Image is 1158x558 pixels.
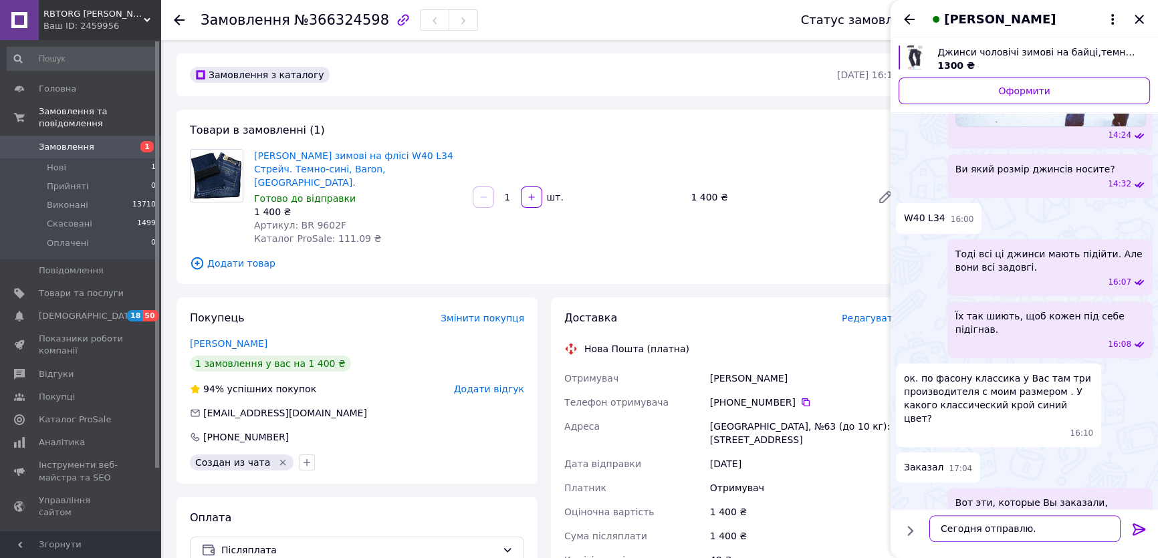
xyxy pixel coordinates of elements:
[195,457,270,468] span: Создан из чата
[47,162,66,174] span: Нові
[904,460,944,474] span: Заказал
[39,333,124,357] span: Показники роботи компанії
[1131,11,1147,27] button: Закрити
[837,69,899,80] time: [DATE] 16:18
[928,11,1121,28] button: [PERSON_NAME]
[174,13,185,27] div: Повернутися назад
[191,152,243,200] img: Джинси чоловічі зимові на флісі W40 L34 Стрейч. Темно-сині, Baron, Туреччина.
[955,496,1145,523] span: Вот эти, которые Вы заказали, наиболее классические.
[564,421,600,432] span: Адреса
[39,83,76,95] span: Головна
[142,310,158,321] span: 50
[1108,277,1131,288] span: 16:07 12.10.2025
[564,531,647,541] span: Сума післяплати
[710,396,899,409] div: [PHONE_NUMBER]
[39,459,124,483] span: Інструменти веб-майстра та SEO
[39,287,124,299] span: Товари та послуги
[564,458,641,469] span: Дата відправки
[137,218,156,230] span: 1499
[1108,178,1131,190] span: 14:32 12.10.2025
[132,199,156,211] span: 13710
[39,310,138,322] span: [DEMOGRAPHIC_DATA]
[907,45,923,69] img: 6822342696_w640_h640_zimnie-muzhskie-dzhinsy.jpg
[190,356,351,372] div: 1 замовлення у вас на 1 400 ₴
[254,205,462,219] div: 1 400 ₴
[441,313,524,323] span: Змінити покупця
[47,199,88,211] span: Виконані
[254,220,346,231] span: Артикул: BR 9602F
[872,184,899,211] a: Редагувати
[951,214,974,225] span: 16:00 12.10.2025
[39,391,75,403] span: Покупці
[201,12,290,28] span: Замовлення
[899,45,1150,72] a: Переглянути товар
[39,495,124,519] span: Управління сайтом
[1108,130,1131,141] span: 14:24 12.10.2025
[254,193,356,204] span: Готово до відправки
[39,141,94,153] span: Замовлення
[39,436,85,448] span: Аналітика
[564,311,617,324] span: Доставка
[685,188,866,206] div: 1 400 ₴
[203,408,367,418] span: [EMAIL_ADDRESS][DOMAIN_NAME]
[707,524,901,548] div: 1 400 ₴
[937,60,975,71] span: 1300 ₴
[544,190,565,204] div: шт.
[190,382,316,396] div: успішних покупок
[564,482,606,493] span: Платник
[47,237,89,249] span: Оплачені
[39,414,111,426] span: Каталог ProSale
[277,457,288,468] svg: Видалити мітку
[221,543,497,557] span: Післяплата
[944,11,1056,28] span: [PERSON_NAME]
[901,522,919,539] button: Показати кнопки
[43,8,144,20] span: RBTORG ФОП Рощин Богдан Володимирович
[707,500,901,524] div: 1 400 ₴
[801,13,924,27] div: Статус замовлення
[564,373,618,384] span: Отримувач
[202,430,290,444] div: [PHONE_NUMBER]
[190,338,267,349] a: [PERSON_NAME]
[707,414,901,452] div: [GEOGRAPHIC_DATA], №63 (до 10 кг): [STREET_ADDRESS]
[904,372,1093,425] span: ок. по фасону классика у Вас там три производителя с моим размером . У какого классический крой с...
[707,366,901,390] div: [PERSON_NAME]
[127,310,142,321] span: 18
[43,20,160,32] div: Ваш ID: 2459956
[955,309,1145,336] span: Їх так шиють, щоб кожен під себе підігнав.
[39,368,74,380] span: Відгуки
[140,141,154,152] span: 1
[454,384,524,394] span: Додати відгук
[955,247,1145,274] span: Тоді всі ці джинси мають підійти. Але вони всі задовгі.
[904,211,945,225] span: W40 L34
[949,463,973,474] span: 17:04 12.10.2025
[564,507,654,517] span: Оціночна вартість
[190,67,330,83] div: Замовлення з каталогу
[190,311,245,324] span: Покупець
[254,150,453,188] a: [PERSON_NAME] зимові на флісі W40 L34 Стрейч. Темно-сині, Baron, [GEOGRAPHIC_DATA].
[955,162,1115,176] span: Ви який розмір джинсів носите?
[901,11,917,27] button: Назад
[47,218,92,230] span: Скасовані
[190,511,231,524] span: Оплата
[151,180,156,192] span: 0
[937,45,1139,59] span: Джинси чоловічі зимові на байці,темно-сірі, W40 L34 Стрейч. [GEOGRAPHIC_DATA].
[899,78,1150,104] a: Оформити
[929,515,1121,542] textarea: Сегодня отправлю.
[294,12,389,28] span: №366324598
[564,397,669,408] span: Телефон отримувача
[254,233,381,244] span: Каталог ProSale: 111.09 ₴
[151,162,156,174] span: 1
[47,180,88,192] span: Прийняті
[581,342,693,356] div: Нова Пошта (платна)
[203,384,224,394] span: 94%
[39,265,104,277] span: Повідомлення
[707,476,901,500] div: Отримувач
[707,452,901,476] div: [DATE]
[190,124,325,136] span: Товари в замовленні (1)
[190,256,899,271] span: Додати товар
[151,237,156,249] span: 0
[39,529,124,553] span: Гаманець компанії
[1108,339,1131,350] span: 16:08 12.10.2025
[7,47,157,71] input: Пошук
[842,313,899,323] span: Редагувати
